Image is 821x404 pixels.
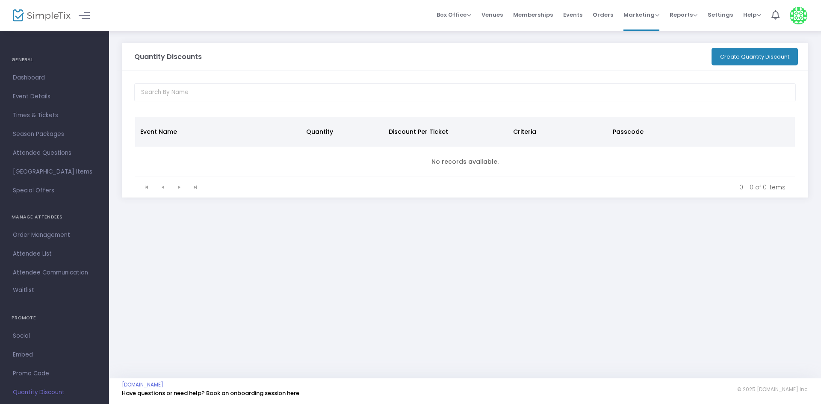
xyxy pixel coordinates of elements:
span: Box Office [437,11,471,19]
span: Reports [670,11,697,19]
h4: MANAGE ATTENDEES [12,209,97,226]
h4: GENERAL [12,51,97,68]
div: Data table [135,117,795,177]
span: Quantity Discount [13,387,96,398]
h3: Quantity Discounts [134,53,202,60]
span: Dashboard [13,72,96,83]
h4: PROMOTE [12,310,97,327]
span: Marketing [623,11,659,19]
span: Waitlist [13,286,34,295]
span: Venues [481,4,503,26]
span: Promo Code [13,368,96,379]
span: Times & Tickets [13,110,96,121]
span: Settings [708,4,733,26]
span: Social [13,330,96,342]
a: [DOMAIN_NAME] [122,381,163,388]
th: Criteria [508,117,608,147]
span: Memberships [513,4,553,26]
span: Orders [593,4,613,26]
span: © 2025 [DOMAIN_NAME] Inc. [737,386,808,393]
span: Order Management [13,230,96,241]
span: Attendee Communication [13,267,96,278]
span: Events [563,4,582,26]
span: Special Offers [13,185,96,196]
span: Event Details [13,91,96,102]
span: Attendee List [13,248,96,260]
td: No records available. [135,147,795,177]
input: Search By Name [134,83,796,101]
th: Discount Per Ticket [384,117,508,147]
th: Passcode [608,117,707,147]
button: Create Quantity Discount [712,48,798,65]
span: Help [743,11,761,19]
kendo-pager-info: 0 - 0 of 0 items [210,183,786,192]
th: Quantity [301,117,384,147]
span: Embed [13,349,96,360]
a: Have questions or need help? Book an onboarding session here [122,389,299,397]
span: Season Packages [13,129,96,140]
span: [GEOGRAPHIC_DATA] Items [13,166,96,177]
span: Event Name [140,127,177,136]
span: Attendee Questions [13,147,96,159]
